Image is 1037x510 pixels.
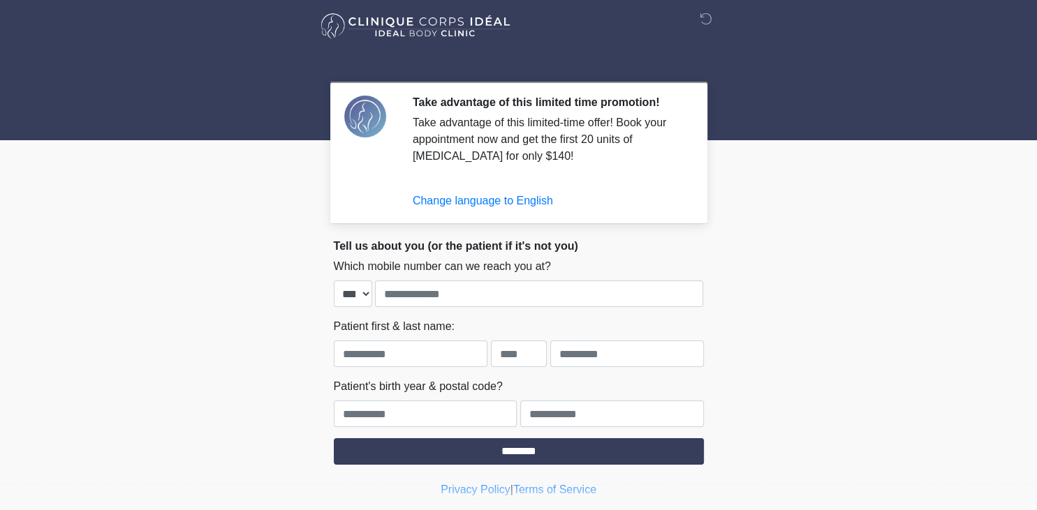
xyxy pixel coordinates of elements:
h2: Tell us about you (or the patient if it's not you) [334,239,704,253]
a: | [510,483,513,495]
label: Which mobile number can we reach you at? [334,258,551,275]
a: Change language to English [413,195,553,207]
a: Terms of Service [513,483,596,495]
img: Agent Avatar [344,96,386,137]
div: Take advantage of this limited-time offer! Book your appointment now and get the first 20 units o... [413,114,683,165]
h1: ‎ [323,50,714,76]
img: Ideal Body Clinic Logo [320,10,512,42]
label: Patient's birth year & postal code? [334,378,503,395]
a: Privacy Policy [441,483,510,495]
label: Patient first & last name: [334,318,455,335]
h2: Take advantage of this limited time promotion! [413,96,683,109]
